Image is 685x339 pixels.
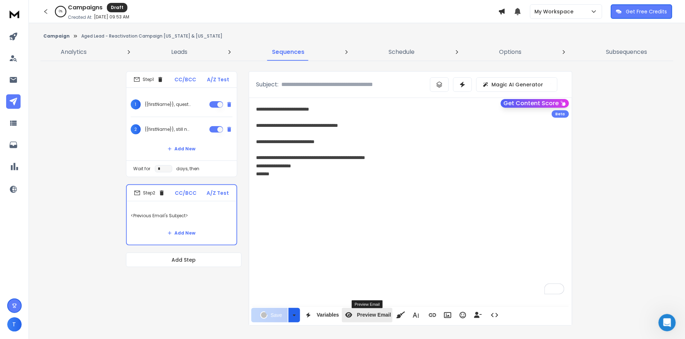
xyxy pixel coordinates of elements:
[61,48,87,56] p: Analytics
[162,142,201,156] button: Add New
[107,3,127,12] div: Draft
[7,31,16,40] img: Rohan avatar
[68,3,103,12] h1: Campaigns
[441,308,455,322] button: Insert Image (⌘P)
[134,190,165,196] div: Step 2
[251,308,288,322] button: Save
[488,308,502,322] button: Code View
[131,206,232,226] p: <Previous Email's Subject>
[162,226,201,240] button: Add New
[207,76,230,83] p: A/Z Test
[7,317,22,332] button: T
[94,14,129,20] p: [DATE] 09:53 AM
[394,308,408,322] button: Clean HTML
[33,203,111,218] button: Send us a message
[145,102,191,107] p: {{firstName}}, question
[495,43,526,61] a: Options
[426,308,439,322] button: Insert Link (⌘K)
[302,308,341,322] button: Variables
[131,99,141,110] span: 1
[126,184,237,245] li: Step2CC/BCCA/Z Test<Previous Email's Subject>Add New
[56,43,91,61] a: Analytics
[602,43,652,61] a: Subsequences
[535,8,577,15] p: My Workspace
[167,43,192,61] a: Leads
[39,32,61,39] div: • 1m ago
[268,43,309,61] a: Sequences
[456,308,470,322] button: Emoticons
[249,98,572,301] div: To enrich screen reader interactions, please activate Accessibility in Grammarly extension settings
[131,124,141,134] span: 2
[24,32,38,39] div: [URL]
[606,48,647,56] p: Subsequences
[272,48,304,56] p: Sequences
[342,308,393,322] button: Preview Email
[134,166,151,172] p: Wait for
[659,314,676,331] iframe: To enrich screen reader interactions, please activate Accessibility in Grammarly extension settings
[352,300,383,308] div: Preview Email
[552,110,569,118] div: Beta
[96,226,144,254] button: Help
[174,76,196,83] p: CC/BCC
[81,33,222,39] p: Aged Lead - Reactivation Campaign [US_STATE] & [US_STATE]
[13,31,22,40] img: Lakshita avatar
[134,76,164,83] div: Step 1
[145,126,191,132] p: {{firstName}}, still need this?
[499,48,522,56] p: Options
[492,81,543,88] p: Magic AI Generator
[385,43,419,61] a: Schedule
[48,226,96,254] button: Messages
[126,71,237,177] li: Step1CC/BCCA/Z Test1{{firstName}}, question2{{firstName}}, still need this?Add NewWait fordays, then
[315,312,341,318] span: Variables
[177,166,200,172] p: days, then
[43,33,70,39] button: Campaign
[207,189,229,197] p: A/Z Test
[471,308,485,322] button: Insert Unsubscribe Link
[53,3,92,15] h1: Messages
[10,25,19,34] img: Raj avatar
[59,9,62,14] p: 0 %
[68,14,92,20] p: Created At:
[256,80,279,89] p: Subject:
[175,189,197,197] p: CC/BCC
[389,48,415,56] p: Schedule
[24,25,355,31] span: You’ll get replies here and in your email: ✉️ [PERSON_NAME][EMAIL_ADDRESS][DOMAIN_NAME] The team ...
[501,99,569,108] button: Get Content Score
[356,312,393,318] span: Preview Email
[7,7,22,21] img: logo
[58,244,86,249] span: Messages
[409,308,423,322] button: More Text
[611,4,672,19] button: Get Free Credits
[626,8,667,15] p: Get Free Credits
[114,244,126,249] span: Help
[17,244,31,249] span: Home
[476,77,558,92] button: Magic AI Generator
[171,48,187,56] p: Leads
[126,253,242,267] button: Add Step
